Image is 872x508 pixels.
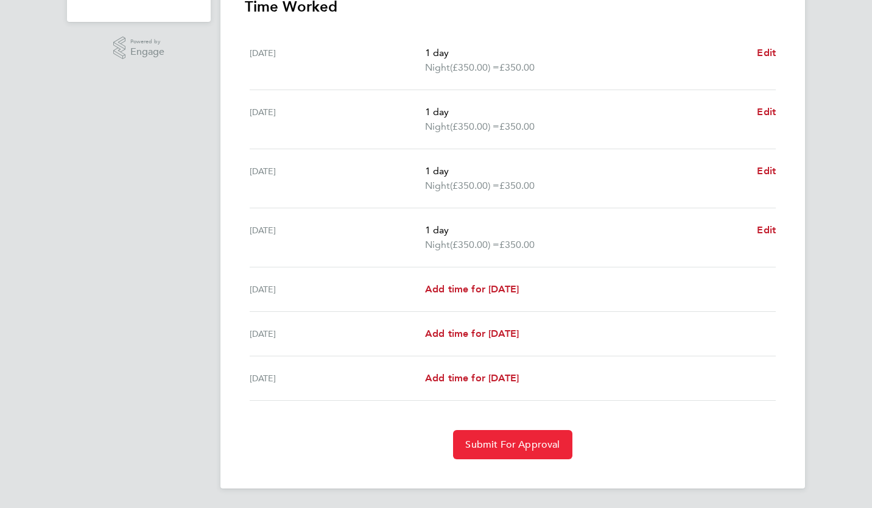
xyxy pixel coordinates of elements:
div: [DATE] [250,164,425,193]
span: (£350.00) = [450,121,499,132]
span: £350.00 [499,180,535,191]
span: Edit [757,106,776,118]
div: [DATE] [250,105,425,134]
a: Edit [757,223,776,238]
span: Edit [757,224,776,236]
span: Add time for [DATE] [425,283,519,295]
span: Engage [130,47,164,57]
span: Add time for [DATE] [425,372,519,384]
span: £350.00 [499,239,535,250]
span: £350.00 [499,62,535,73]
a: Powered byEngage [113,37,165,60]
span: Night [425,178,450,193]
span: Powered by [130,37,164,47]
a: Add time for [DATE] [425,371,519,386]
button: Submit For Approval [453,430,572,459]
span: (£350.00) = [450,180,499,191]
span: £350.00 [499,121,535,132]
span: Night [425,60,450,75]
span: (£350.00) = [450,62,499,73]
span: Edit [757,165,776,177]
p: 1 day [425,164,747,178]
p: 1 day [425,223,747,238]
p: 1 day [425,105,747,119]
div: [DATE] [250,46,425,75]
div: [DATE] [250,371,425,386]
span: Night [425,119,450,134]
a: Add time for [DATE] [425,326,519,341]
span: Submit For Approval [465,439,560,451]
p: 1 day [425,46,747,60]
div: [DATE] [250,223,425,252]
a: Edit [757,164,776,178]
div: [DATE] [250,282,425,297]
span: Add time for [DATE] [425,328,519,339]
span: Edit [757,47,776,58]
span: (£350.00) = [450,239,499,250]
div: [DATE] [250,326,425,341]
span: Night [425,238,450,252]
a: Add time for [DATE] [425,282,519,297]
a: Edit [757,105,776,119]
a: Edit [757,46,776,60]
